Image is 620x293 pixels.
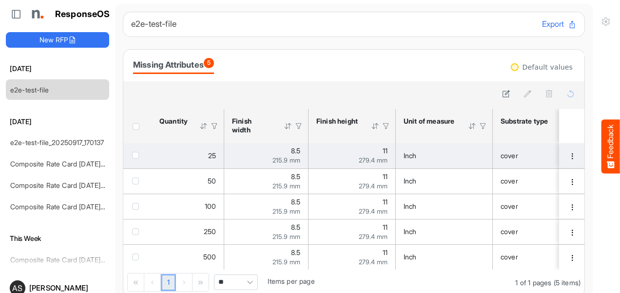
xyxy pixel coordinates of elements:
[559,244,586,270] td: cdd781f9-b799-43c9-bd9b-c07494f32ca6 is template cell Column Header
[272,258,300,266] span: 215.9 mm
[152,143,224,168] td: 25 is template cell Column Header httpsnorthellcomontologiesmapping-rulesorderhasquantity
[382,122,390,130] div: Filter Icon
[6,63,109,74] h6: [DATE]
[309,194,396,219] td: 11 is template cell Column Header httpsnorthellcomontologiesmapping-rulesmeasurementhasfinishsize...
[359,207,387,215] span: 279.4 mm
[359,233,387,240] span: 279.4 mm
[396,168,493,194] td: Inch is template cell Column Header httpsnorthellcomontologiesmapping-rulesmeasurementhasunitofme...
[291,223,300,231] span: 8.5
[224,168,309,194] td: 8.5 is template cell Column Header httpsnorthellcomontologiesmapping-rulesmeasurementhasfinishsiz...
[567,177,578,187] button: dropdownbutton
[309,244,396,270] td: 11 is template cell Column Header httpsnorthellcomontologiesmapping-rulesmeasurementhasfinishsize...
[27,4,46,24] img: Northell
[493,194,586,219] td: cover is template cell Column Header httpsnorthellcomontologiesmapping-rulesmaterialhassubstratem...
[123,143,152,168] td: checkbox
[208,177,216,185] span: 50
[383,198,387,206] span: 11
[123,194,152,219] td: checkbox
[268,277,314,285] span: Items per page
[291,198,300,206] span: 8.5
[204,58,214,68] span: 5
[404,202,417,210] span: Inch
[224,219,309,244] td: 8.5 is template cell Column Header httpsnorthellcomontologiesmapping-rulesmeasurementhasfinishsiz...
[10,160,126,168] a: Composite Rate Card [DATE]_smaller
[523,64,573,71] div: Default values
[567,253,578,263] button: dropdownbutton
[128,274,144,291] div: Go to first page
[542,18,577,31] button: Export
[152,219,224,244] td: 250 is template cell Column Header httpsnorthellcomontologiesmapping-rulesorderhasquantity
[559,194,586,219] td: 54dcc740-0f82-4cf6-b07c-b4c29451d209 is template cell Column Header
[204,227,216,236] span: 250
[193,274,209,291] div: Go to last page
[383,223,387,231] span: 11
[6,116,109,127] h6: [DATE]
[396,244,493,270] td: Inch is template cell Column Header httpsnorthellcomontologiesmapping-rulesmeasurementhasunitofme...
[359,258,387,266] span: 279.4 mm
[567,202,578,212] button: dropdownbutton
[232,117,271,134] div: Finish width
[224,244,309,270] td: 8.5 is template cell Column Header httpsnorthellcomontologiesmapping-rulesmeasurementhasfinishsiz...
[10,202,170,211] a: Composite Rate Card [DATE] mapping test_deleted
[396,143,493,168] td: Inch is template cell Column Header httpsnorthellcomontologiesmapping-rulesmeasurementhasunitofme...
[309,168,396,194] td: 11 is template cell Column Header httpsnorthellcomontologiesmapping-rulesmeasurementhasfinishsize...
[10,181,126,189] a: Composite Rate Card [DATE]_smaller
[161,274,176,292] a: Page 1 of 1 Pages
[214,275,258,290] span: Pagerdropdown
[133,58,214,72] div: Missing Attributes
[208,151,216,160] span: 25
[567,151,578,161] button: dropdownbutton
[6,233,109,244] h6: This Week
[291,146,300,155] span: 8.5
[224,143,309,168] td: 8.5 is template cell Column Header httpsnorthellcomontologiesmapping-rulesmeasurementhasfinishsiz...
[316,117,358,126] div: Finish height
[359,182,387,190] span: 279.4 mm
[224,194,309,219] td: 8.5 is template cell Column Header httpsnorthellcomontologiesmapping-rulesmeasurementhasfinishsiz...
[515,278,551,287] span: 1 of 1 pages
[10,86,49,94] a: e2e-test-file
[501,253,518,261] span: cover
[404,177,417,185] span: Inch
[210,122,219,130] div: Filter Icon
[309,219,396,244] td: 11 is template cell Column Header httpsnorthellcomontologiesmapping-rulesmeasurementhasfinishsize...
[309,143,396,168] td: 11 is template cell Column Header httpsnorthellcomontologiesmapping-rulesmeasurementhasfinishsize...
[404,253,417,261] span: Inch
[493,143,586,168] td: cover is template cell Column Header httpsnorthellcomontologiesmapping-rulesmaterialhassubstratem...
[359,156,387,164] span: 279.4 mm
[291,172,300,181] span: 8.5
[131,20,534,28] h6: e2e-test-file
[479,122,487,130] div: Filter Icon
[404,117,455,126] div: Unit of measure
[294,122,303,130] div: Filter Icon
[493,168,586,194] td: cover is template cell Column Header httpsnorthellcomontologiesmapping-rulesmaterialhassubstratem...
[383,172,387,181] span: 11
[559,219,586,244] td: ae6803be-f1ce-4b0b-99e5-2d5c1386d4c2 is template cell Column Header
[55,9,110,19] h1: ResponseOS
[501,227,518,236] span: cover
[404,151,417,160] span: Inch
[396,219,493,244] td: Inch is template cell Column Header httpsnorthellcomontologiesmapping-rulesmeasurementhasunitofme...
[501,202,518,210] span: cover
[559,168,586,194] td: 379324fd-6707-4cce-be0c-a1fe9681ba05 is template cell Column Header
[501,151,518,160] span: cover
[152,244,224,270] td: 500 is template cell Column Header httpsnorthellcomontologiesmapping-rulesorderhasquantity
[123,109,152,143] th: Header checkbox
[203,253,216,261] span: 500
[493,219,586,244] td: cover is template cell Column Header httpsnorthellcomontologiesmapping-rulesmaterialhassubstratem...
[272,156,300,164] span: 215.9 mm
[559,143,586,168] td: 9e48ee22-b2fd-4f59-82c0-df4d13373ab3 is template cell Column Header
[176,274,193,291] div: Go to next page
[272,233,300,240] span: 215.9 mm
[152,168,224,194] td: 50 is template cell Column Header httpsnorthellcomontologiesmapping-rulesorderhasquantity
[396,194,493,219] td: Inch is template cell Column Header httpsnorthellcomontologiesmapping-rulesmeasurementhasunitofme...
[12,284,22,292] span: AS
[29,284,105,292] div: [PERSON_NAME]
[123,168,152,194] td: checkbox
[205,202,216,210] span: 100
[501,117,549,126] div: Substrate type
[383,146,387,155] span: 11
[404,227,417,236] span: Inch
[554,278,581,287] span: (5 items)
[383,248,387,256] span: 11
[493,244,586,270] td: cover is template cell Column Header httpsnorthellcomontologiesmapping-rulesmaterialhassubstratem...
